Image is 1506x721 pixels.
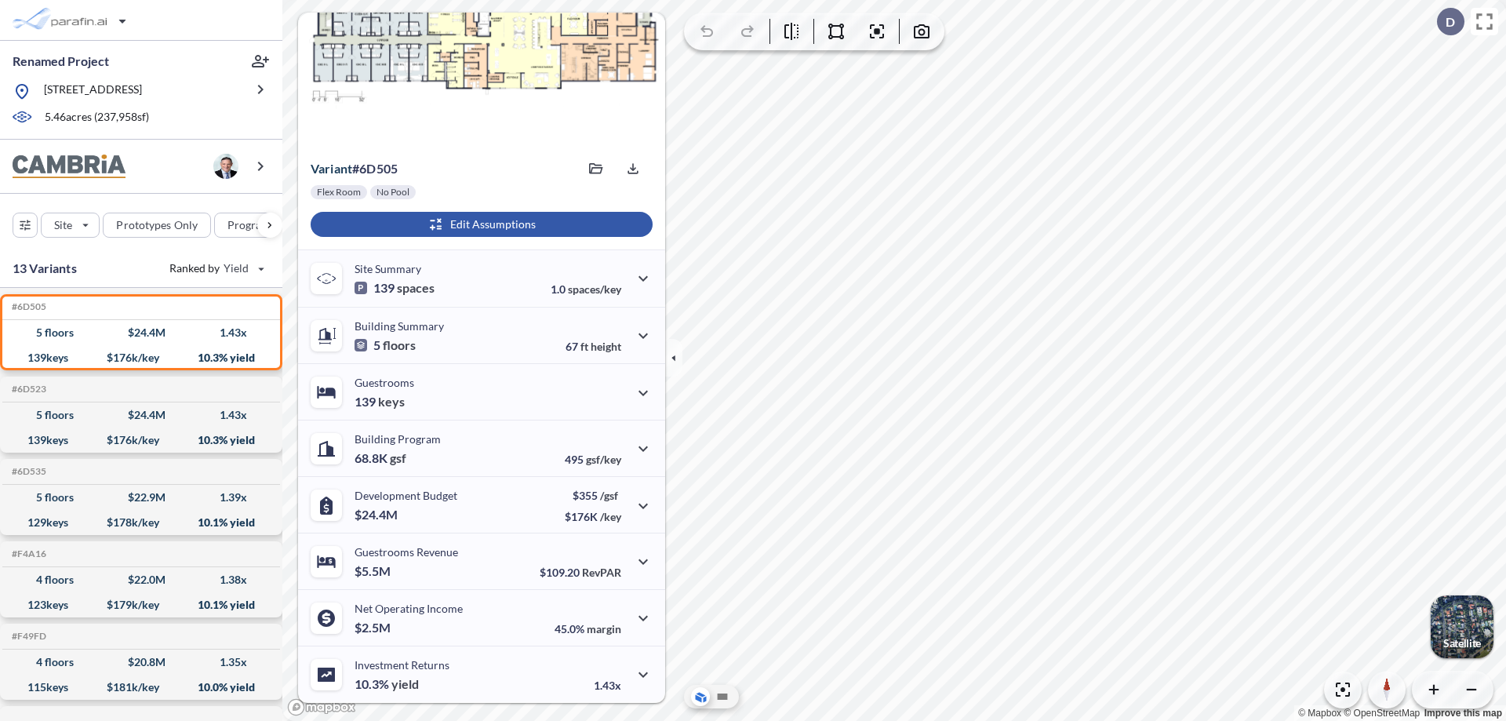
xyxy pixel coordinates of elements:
[390,450,406,466] span: gsf
[214,213,299,238] button: Program
[565,453,621,466] p: 495
[9,384,46,395] h5: Click to copy the code
[1431,595,1493,658] img: Switcher Image
[44,82,142,101] p: [STREET_ADDRESS]
[355,394,405,410] p: 139
[378,394,405,410] span: keys
[227,217,271,233] p: Program
[213,154,238,179] img: user logo
[157,256,275,281] button: Ranked by Yield
[13,53,109,70] p: Renamed Project
[13,259,77,278] p: 13 Variants
[566,340,621,353] p: 67
[355,563,393,579] p: $5.5M
[551,282,621,296] p: 1.0
[355,262,421,275] p: Site Summary
[355,337,416,353] p: 5
[586,453,621,466] span: gsf/key
[317,186,361,198] p: Flex Room
[355,450,406,466] p: 68.8K
[397,280,435,296] span: spaces
[103,213,211,238] button: Prototypes Only
[1443,637,1481,650] p: Satellite
[1344,708,1420,719] a: OpenStreetMap
[311,212,653,237] button: Edit Assumptions
[565,489,621,502] p: $355
[355,658,449,672] p: Investment Returns
[355,376,414,389] p: Guestrooms
[311,161,352,176] span: Variant
[580,340,588,353] span: ft
[9,301,46,312] h5: Click to copy the code
[355,432,441,446] p: Building Program
[383,337,416,353] span: floors
[355,489,457,502] p: Development Budget
[600,489,618,502] span: /gsf
[565,510,621,523] p: $176K
[691,687,710,706] button: Aerial View
[594,679,621,692] p: 1.43x
[555,622,621,635] p: 45.0%
[376,186,409,198] p: No Pool
[13,155,125,179] img: BrandImage
[41,213,100,238] button: Site
[355,620,393,635] p: $2.5M
[355,280,435,296] p: 139
[9,631,46,642] h5: Click to copy the code
[1446,15,1455,29] p: D
[587,622,621,635] span: margin
[713,687,732,706] button: Site Plan
[582,566,621,579] span: RevPAR
[311,161,398,177] p: # 6d505
[355,545,458,559] p: Guestrooms Revenue
[1298,708,1341,719] a: Mapbox
[355,602,463,615] p: Net Operating Income
[568,282,621,296] span: spaces/key
[224,260,249,276] span: Yield
[600,510,621,523] span: /key
[9,548,46,559] h5: Click to copy the code
[287,698,356,716] a: Mapbox homepage
[1431,595,1493,658] button: Switcher ImageSatellite
[540,566,621,579] p: $109.20
[355,319,444,333] p: Building Summary
[45,109,149,126] p: 5.46 acres ( 237,958 sf)
[1424,708,1502,719] a: Improve this map
[116,217,198,233] p: Prototypes Only
[9,466,46,477] h5: Click to copy the code
[591,340,621,353] span: height
[355,507,400,523] p: $24.4M
[355,676,419,692] p: 10.3%
[54,217,72,233] p: Site
[391,676,419,692] span: yield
